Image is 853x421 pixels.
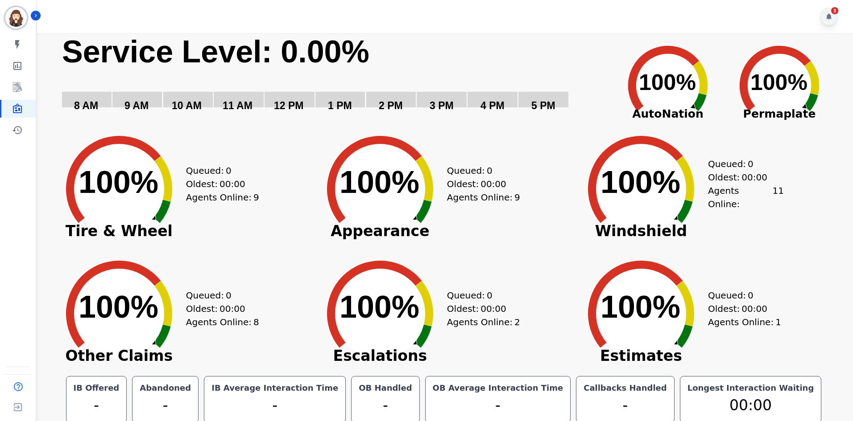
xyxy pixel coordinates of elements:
span: 0 [487,164,493,177]
img: Bordered avatar [5,7,27,29]
div: - [431,394,565,417]
div: Callbacks Handled [582,382,669,394]
div: - [72,394,121,417]
span: 9 [514,191,520,204]
div: Queued: [708,157,775,171]
div: Oldest: [447,177,514,191]
span: 00:00 [219,302,245,315]
span: 0 [226,164,232,177]
span: 00:00 [741,302,767,315]
div: OB Average Interaction Time [431,382,565,394]
text: 10 AM [172,100,202,111]
text: 3 PM [430,100,454,111]
text: 8 AM [74,100,98,111]
div: Agents Online: [186,191,262,204]
span: Escalations [313,352,447,360]
span: 9 [253,191,259,204]
text: 100% [79,290,158,324]
text: 100% [600,165,680,200]
div: - [582,394,669,417]
span: 00:00 [480,302,506,315]
div: 00:00 [686,394,816,417]
div: Queued: [708,289,775,302]
div: Oldest: [447,302,514,315]
div: Oldest: [708,171,775,184]
svg: Service Level: 0% [61,33,610,124]
div: Oldest: [708,302,775,315]
text: 100% [340,290,419,324]
span: Appearance [313,227,447,236]
div: Agents Online: [447,191,523,204]
span: 00:00 [219,177,245,191]
span: 8 [253,315,259,329]
span: 11 [772,184,783,211]
text: 9 AM [124,100,149,111]
div: Agents Online: [186,315,262,329]
div: IB Offered [72,382,121,394]
div: Agents Online: [447,315,523,329]
div: OB Handled [357,382,414,394]
div: Oldest: [186,302,253,315]
text: 100% [600,290,680,324]
div: Abandoned [138,382,193,394]
div: Agents Online: [708,315,784,329]
div: - [138,394,193,417]
span: 0 [748,289,754,302]
div: Longest Interaction Waiting [686,382,816,394]
div: 3 [831,7,838,14]
span: AutoNation [612,106,724,123]
span: Permaplate [724,106,835,123]
text: 4 PM [480,100,505,111]
span: Other Claims [52,352,186,360]
span: Tire & Wheel [52,227,186,236]
div: IB Average Interaction Time [210,382,340,394]
div: Queued: [447,289,514,302]
span: 0 [226,289,232,302]
div: - [357,394,414,417]
text: 100% [340,165,419,200]
span: 1 [775,315,781,329]
div: Oldest: [186,177,253,191]
text: Service Level: 0.00% [62,34,369,69]
span: 00:00 [741,171,767,184]
span: Estimates [574,352,708,360]
text: 12 PM [274,100,303,111]
text: 100% [639,70,696,95]
div: Queued: [186,164,253,177]
div: Queued: [186,289,253,302]
text: 2 PM [379,100,403,111]
span: Windshield [574,227,708,236]
span: 0 [487,289,493,302]
text: 5 PM [531,100,555,111]
span: 0 [748,157,754,171]
span: 2 [514,315,520,329]
text: 100% [79,165,158,200]
span: 00:00 [480,177,506,191]
div: Agents Online: [708,184,784,211]
text: 11 AM [223,100,253,111]
text: 100% [750,70,807,95]
div: Queued: [447,164,514,177]
div: - [210,394,340,417]
text: 1 PM [328,100,352,111]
